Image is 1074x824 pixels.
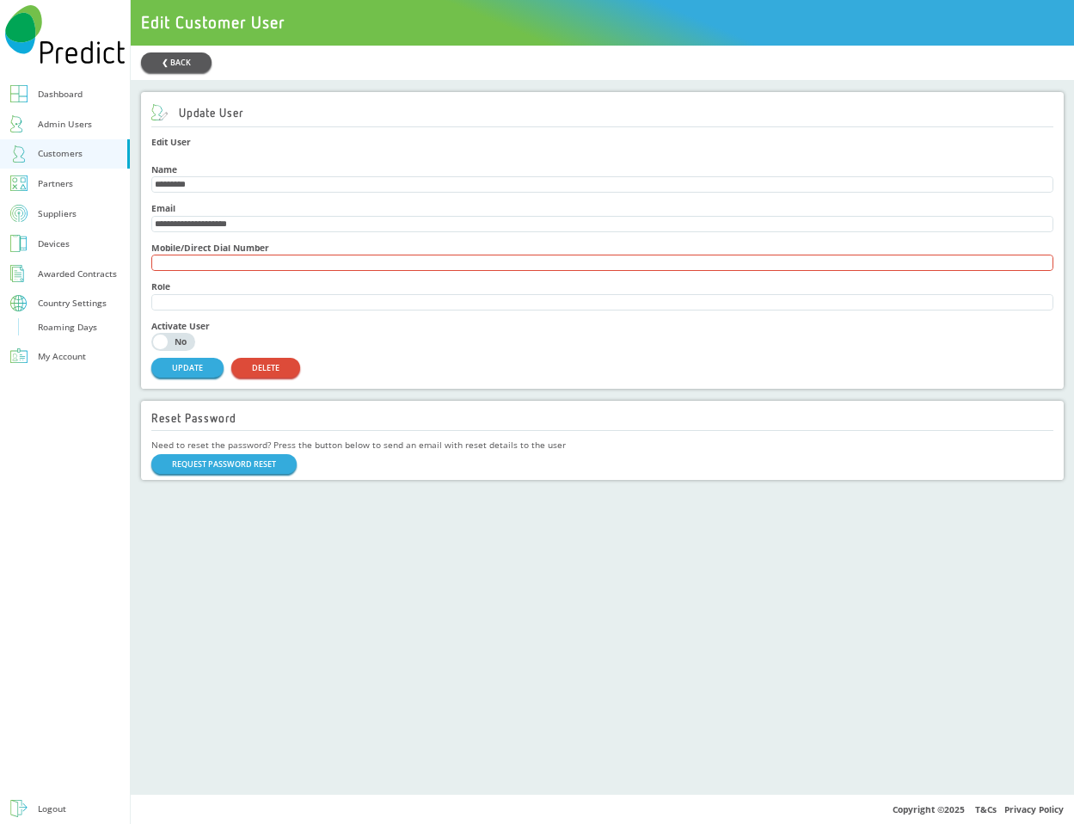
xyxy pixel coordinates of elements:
div: Devices [38,236,70,252]
h2: Edit User [151,134,1053,151]
div: No [169,337,192,346]
div: Partners [38,175,73,192]
div: Awarded Contracts [38,266,117,282]
div: Customers [38,145,83,162]
div: Country Settings [38,295,107,311]
h4: Mobile/Direct Dial Number [151,243,1053,253]
div: Logout [38,801,66,817]
a: T&Cs [975,803,997,815]
button: UPDATE [151,358,224,378]
button: ❮ BACK [141,52,212,72]
div: My Account [38,348,86,365]
a: Privacy Policy [1004,803,1064,815]
p: Need to reset the password? Press the button below to send an email with reset details to the user [151,437,1053,453]
h4: Activate User [151,321,1053,331]
div: Dashboard [38,86,83,102]
div: Admin Users [38,116,92,132]
h2: Reset Password [151,413,236,423]
div: Copyright © 2025 [131,794,1074,824]
button: REQUEST PASSWORD RESET [151,454,297,474]
div: Suppliers [38,206,77,222]
h4: Email [151,203,1053,213]
img: Predict Mobile [5,5,125,64]
h4: Name [151,164,1053,175]
button: DELETE [231,358,300,378]
h2: Update User [151,104,243,120]
button: YesNo [151,333,195,350]
div: Roaming Days [38,319,97,335]
h4: Role [151,281,1053,292]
